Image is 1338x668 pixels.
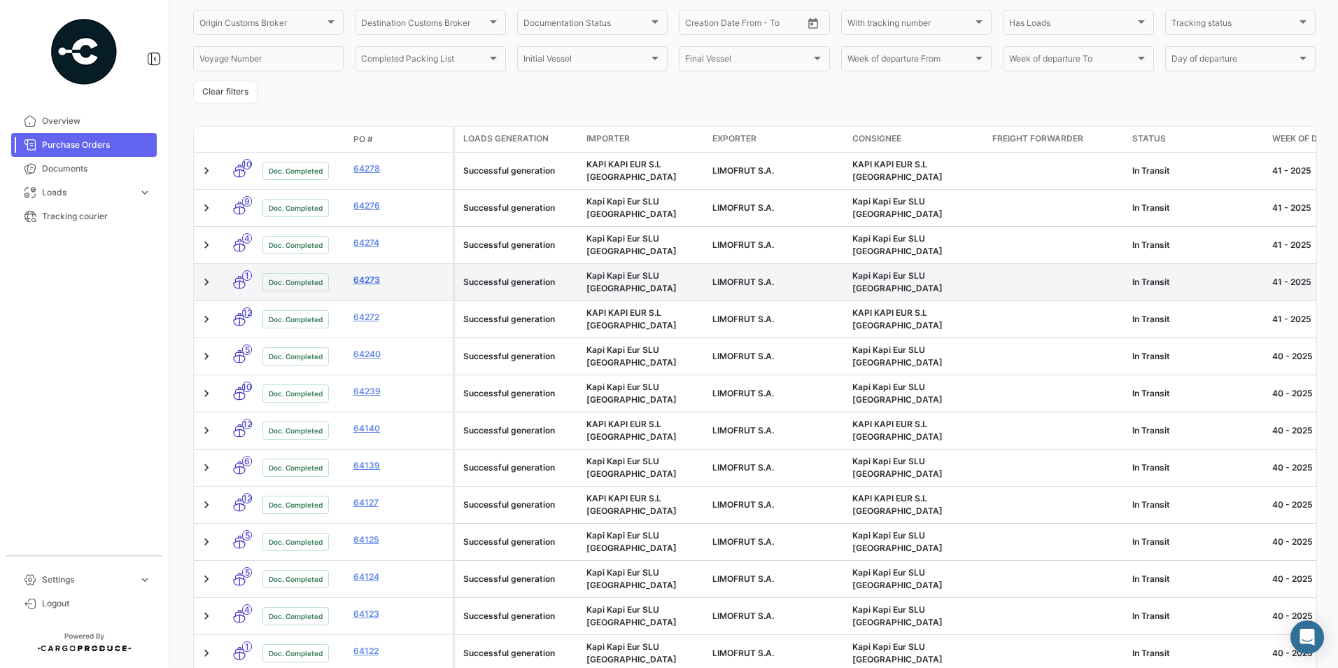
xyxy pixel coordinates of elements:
[852,604,943,627] span: Kapi Kapi Eur SLU Antwerp
[49,17,119,87] img: powered-by.png
[586,132,630,145] span: Importer
[586,159,677,182] span: KAPI KAPI EUR S.L ROTTERDAM
[586,567,677,590] span: Kapi Kapi Eur SLU Antwerp
[269,202,323,214] span: Doc. Completed
[199,312,213,326] a: Expand/Collapse Row
[463,387,575,400] div: Successful generation
[242,345,252,355] span: 5
[847,127,987,152] datatable-header-cell: Consignee
[463,424,575,437] div: Successful generation
[712,462,774,473] span: LIMOFRUT S.A.
[242,604,252,615] span: 4
[852,567,943,590] span: Kapi Kapi Eur SLU Antwerp
[242,530,252,541] span: 5
[199,424,213,438] a: Expand/Collapse Row
[42,186,133,199] span: Loads
[463,499,575,511] div: Successful generation
[199,238,213,252] a: Expand/Collapse Row
[987,127,1127,152] datatable-header-cell: Freight Forwarder
[257,134,348,145] datatable-header-cell: Doc. Status
[353,645,447,657] a: 64122
[463,350,575,363] div: Successful generation
[242,196,252,207] span: 9
[463,132,549,145] span: Loads generation
[1132,132,1166,145] span: Status
[353,311,447,323] a: 64272
[1171,20,1297,29] span: Tracking status
[712,388,774,398] span: LIMOFRUT S.A.
[1290,620,1324,654] div: Abrir Intercom Messenger
[269,499,323,510] span: Doc. Completed
[463,536,575,548] div: Successful generation
[581,127,707,152] datatable-header-cell: Importer
[586,530,677,553] span: Kapi Kapi Eur SLU Antwerp
[353,348,447,361] a: 64240
[199,572,213,586] a: Expand/Collapse Row
[712,499,774,510] span: LIMOFRUT S.A.
[1171,56,1297,66] span: Day of departure
[269,388,323,399] span: Doc. Completed
[712,351,774,361] span: LIMOFRUT S.A.
[1127,127,1267,152] datatable-header-cell: Status
[586,641,677,664] span: Kapi Kapi Eur SLU Antwerp
[353,496,447,509] a: 64127
[353,422,447,435] a: 64140
[1132,499,1261,511] div: In Transit
[586,233,677,256] span: Kapi Kapi Eur SLU Antwerp
[523,56,649,66] span: Initial Vessel
[199,20,325,29] span: Origin Customs Broker
[707,127,847,152] datatable-header-cell: Exporter
[199,164,213,178] a: Expand/Collapse Row
[11,109,157,133] a: Overview
[1009,20,1134,29] span: Has Loads
[1132,424,1261,437] div: In Transit
[712,536,774,547] span: LIMOFRUT S.A.
[1132,313,1261,326] div: In Transit
[586,604,677,627] span: Kapi Kapi Eur SLU Antwerp
[852,493,943,516] span: KAPI KAPI EUR S.L ROTTERDAM
[586,307,677,330] span: KAPI KAPI EUR S.L ROTTERDAM
[712,425,774,436] span: LIMOFRUT S.A.
[463,276,575,288] div: Successful generation
[193,81,258,104] button: Clear filters
[463,165,575,177] div: Successful generation
[348,127,453,151] datatable-header-cell: PO #
[361,56,486,66] span: Completed Packing List
[269,239,323,251] span: Doc. Completed
[353,162,447,175] a: 64278
[139,573,151,586] span: expand_more
[1132,350,1261,363] div: In Transit
[242,493,252,503] span: 12
[463,647,575,660] div: Successful generation
[1132,461,1261,474] div: In Transit
[852,530,943,553] span: Kapi Kapi Eur SLU Antwerp
[852,196,943,219] span: Kapi Kapi Eur SLU Antwerp
[199,498,213,512] a: Expand/Collapse Row
[852,641,943,664] span: Kapi Kapi Eur SLU Antwerp
[1132,536,1261,548] div: In Transit
[269,351,323,362] span: Doc. Completed
[712,314,774,324] span: LIMOFRUT S.A.
[269,536,323,548] span: Doc. Completed
[242,382,252,392] span: 10
[199,349,213,363] a: Expand/Collapse Row
[463,461,575,474] div: Successful generation
[712,239,774,250] span: LIMOFRUT S.A.
[199,646,213,660] a: Expand/Collapse Row
[353,534,447,546] a: 64125
[353,133,373,146] span: PO #
[463,313,575,326] div: Successful generation
[586,493,677,516] span: KAPI KAPI EUR S.L ROTTERDAM
[199,609,213,623] a: Expand/Collapse Row
[852,345,943,368] span: Kapi Kapi Eur SLU Antwerp
[42,139,151,151] span: Purchase Orders
[712,165,774,176] span: LIMOFRUT S.A.
[586,345,677,368] span: Kapi Kapi Eur SLU Antwerp
[11,133,157,157] a: Purchase Orders
[269,165,323,176] span: Doc. Completed
[42,162,151,175] span: Documents
[712,648,774,658] span: LIMOFRUT S.A.
[1132,573,1261,585] div: In Transit
[199,535,213,549] a: Expand/Collapse Row
[847,56,973,66] span: Week of departure From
